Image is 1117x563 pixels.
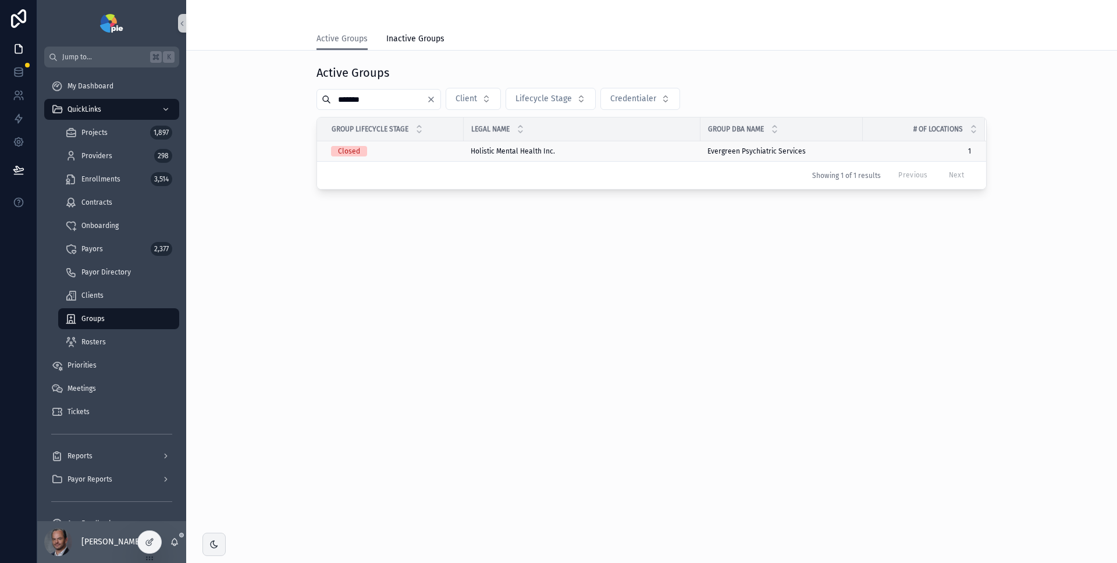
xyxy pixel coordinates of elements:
[456,93,477,105] span: Client
[81,291,104,300] span: Clients
[81,174,120,184] span: Enrollments
[81,198,112,207] span: Contracts
[316,28,368,51] a: Active Groups
[58,285,179,306] a: Clients
[863,147,971,156] a: 1
[44,76,179,97] a: My Dashboard
[316,33,368,45] span: Active Groups
[58,145,179,166] a: Providers298
[44,513,179,534] a: App Feedback
[58,308,179,329] a: Groups
[81,536,142,548] p: [PERSON_NAME]
[81,268,131,277] span: Payor Directory
[44,378,179,399] a: Meetings
[44,469,179,490] a: Payor Reports
[58,332,179,352] a: Rosters
[515,93,572,105] span: Lifecycle Stage
[58,192,179,213] a: Contracts
[81,151,112,161] span: Providers
[386,28,444,52] a: Inactive Groups
[37,67,186,521] div: scrollable content
[708,124,764,134] span: Group DBA Name
[471,147,555,156] span: Holistic Mental Health Inc.
[331,146,457,156] a: Closed
[151,172,172,186] div: 3,514
[316,65,389,81] h1: Active Groups
[58,215,179,236] a: Onboarding
[81,244,103,254] span: Payors
[150,126,172,140] div: 1,897
[67,451,93,461] span: Reports
[44,355,179,376] a: Priorities
[58,169,179,190] a: Enrollments3,514
[600,88,680,110] button: Select Button
[151,242,172,256] div: 2,377
[426,95,440,104] button: Clear
[67,361,97,370] span: Priorities
[81,314,105,323] span: Groups
[67,384,96,393] span: Meetings
[62,52,145,62] span: Jump to...
[506,88,596,110] button: Select Button
[913,124,963,134] span: # of locations
[610,93,656,105] span: Credentialer
[332,124,408,134] span: Group Lifecycle Stage
[81,128,108,137] span: Projects
[44,99,179,120] a: QuickLinks
[164,52,173,62] span: K
[67,105,101,114] span: QuickLinks
[67,475,112,484] span: Payor Reports
[44,401,179,422] a: Tickets
[58,238,179,259] a: Payors2,377
[67,407,90,416] span: Tickets
[44,446,179,466] a: Reports
[154,149,172,163] div: 298
[100,14,123,33] img: App logo
[338,146,360,156] div: Closed
[81,221,119,230] span: Onboarding
[471,147,693,156] a: Holistic Mental Health Inc.
[58,122,179,143] a: Projects1,897
[446,88,501,110] button: Select Button
[44,47,179,67] button: Jump to...K
[58,262,179,283] a: Payor Directory
[471,124,510,134] span: Legal Name
[812,171,881,180] span: Showing 1 of 1 results
[67,81,113,91] span: My Dashboard
[707,147,806,156] span: Evergreen Psychiatric Services
[707,147,856,156] a: Evergreen Psychiatric Services
[386,33,444,45] span: Inactive Groups
[81,337,106,347] span: Rosters
[67,519,112,528] span: App Feedback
